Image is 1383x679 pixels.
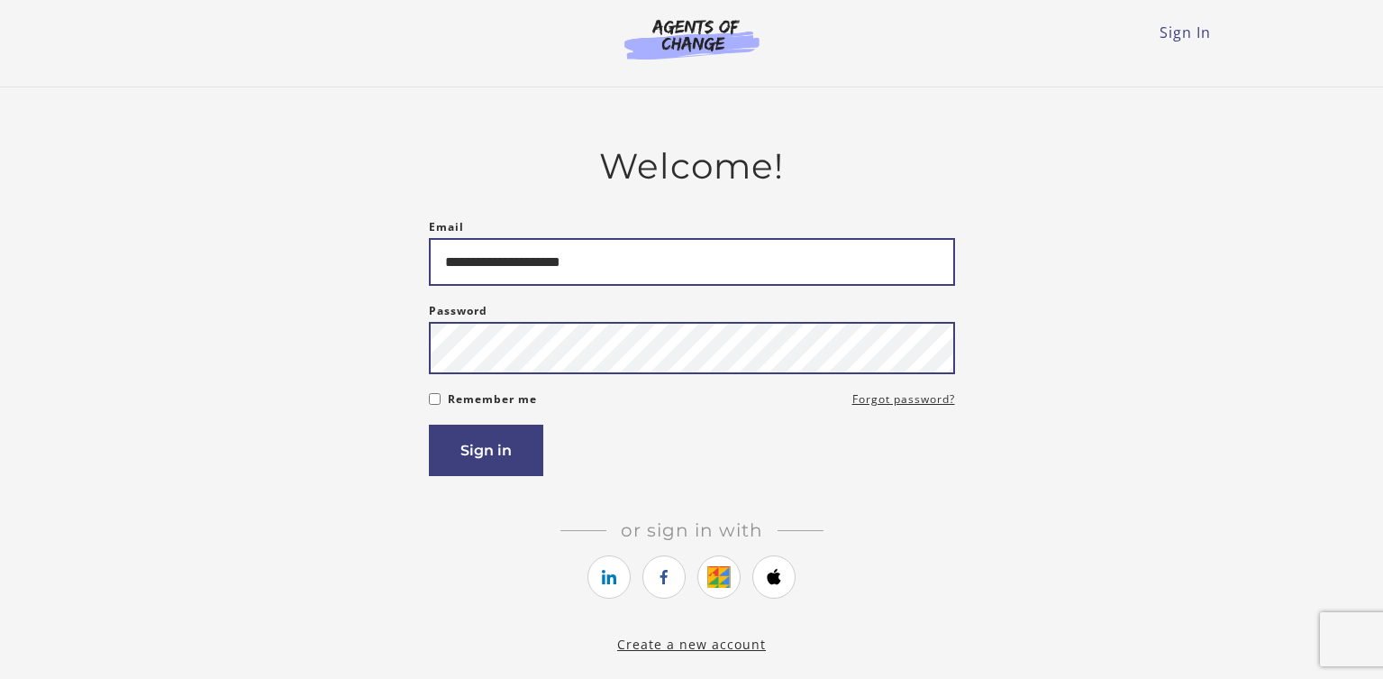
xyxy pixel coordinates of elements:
[617,636,766,653] a: Create a new account
[606,519,778,541] span: Or sign in with
[697,555,741,599] a: https://courses.thinkific.com/users/auth/google?ss%5Breferral%5D=&ss%5Buser_return_to%5D=&ss%5Bvi...
[642,555,686,599] a: https://courses.thinkific.com/users/auth/facebook?ss%5Breferral%5D=&ss%5Buser_return_to%5D=&ss%5B...
[852,389,955,410] a: Forgot password?
[752,555,796,599] a: https://courses.thinkific.com/users/auth/apple?ss%5Breferral%5D=&ss%5Buser_return_to%5D=&ss%5Bvis...
[429,216,464,238] label: Email
[1160,23,1211,42] a: Sign In
[429,425,543,476] button: Sign in
[448,389,537,410] label: Remember me
[605,18,778,60] img: Agents of Change Logo
[429,300,487,322] label: Password
[587,555,631,599] a: https://courses.thinkific.com/users/auth/linkedin?ss%5Breferral%5D=&ss%5Buser_return_to%5D=&ss%5B...
[429,145,955,188] h2: Welcome!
